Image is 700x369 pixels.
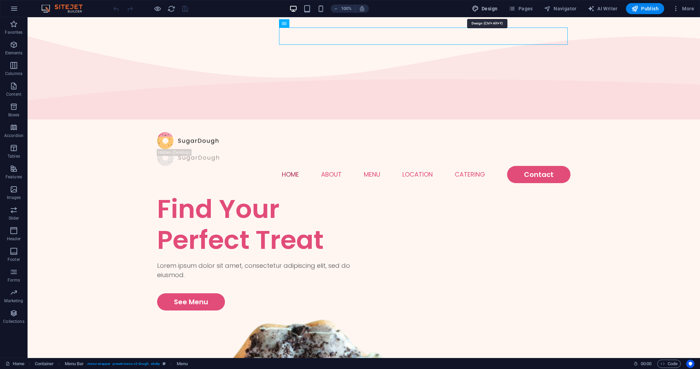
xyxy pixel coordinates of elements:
[5,71,22,76] p: Columns
[544,5,577,12] span: Navigator
[167,5,175,13] i: Reload page
[167,4,175,13] button: reload
[9,215,19,221] p: Slider
[6,360,24,368] a: Click to cancel selection. Double-click to open Pages
[5,50,23,56] p: Elements
[657,360,681,368] button: Code
[508,5,533,12] span: Pages
[359,6,365,12] i: On resize automatically adjust zoom level to fit chosen device.
[4,133,23,138] p: Accordion
[541,3,579,14] button: Navigator
[65,360,84,368] span: Click to select. Double-click to edit
[5,30,22,35] p: Favorites
[8,112,20,118] p: Boxes
[3,319,24,324] p: Collections
[35,360,188,368] nav: breadcrumb
[472,5,498,12] span: Design
[163,362,166,366] i: This element is a customizable preset
[35,360,54,368] span: Click to select. Double-click to edit
[626,3,664,14] button: Publish
[588,5,618,12] span: AI Writer
[8,154,20,159] p: Tables
[40,4,91,13] img: Editor Logo
[641,360,651,368] span: 00 00
[506,3,535,14] button: Pages
[686,360,694,368] button: Usercentrics
[672,5,694,12] span: More
[634,360,652,368] h6: Session time
[6,92,21,97] p: Content
[8,257,20,262] p: Footer
[331,4,355,13] button: 100%
[86,360,160,368] span: . menu-wrapper .preset-menu-v2-dough .sticky
[646,361,647,366] span: :
[660,360,678,368] span: Code
[153,4,162,13] button: Click here to leave preview mode and continue editing
[670,3,697,14] button: More
[631,5,659,12] span: Publish
[4,298,23,304] p: Marketing
[7,236,21,242] p: Header
[7,195,21,200] p: Images
[177,360,188,368] span: Click to select. Double-click to edit
[341,4,352,13] h6: 100%
[8,277,20,283] p: Forms
[585,3,620,14] button: AI Writer
[469,3,501,14] button: Design
[6,174,22,180] p: Features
